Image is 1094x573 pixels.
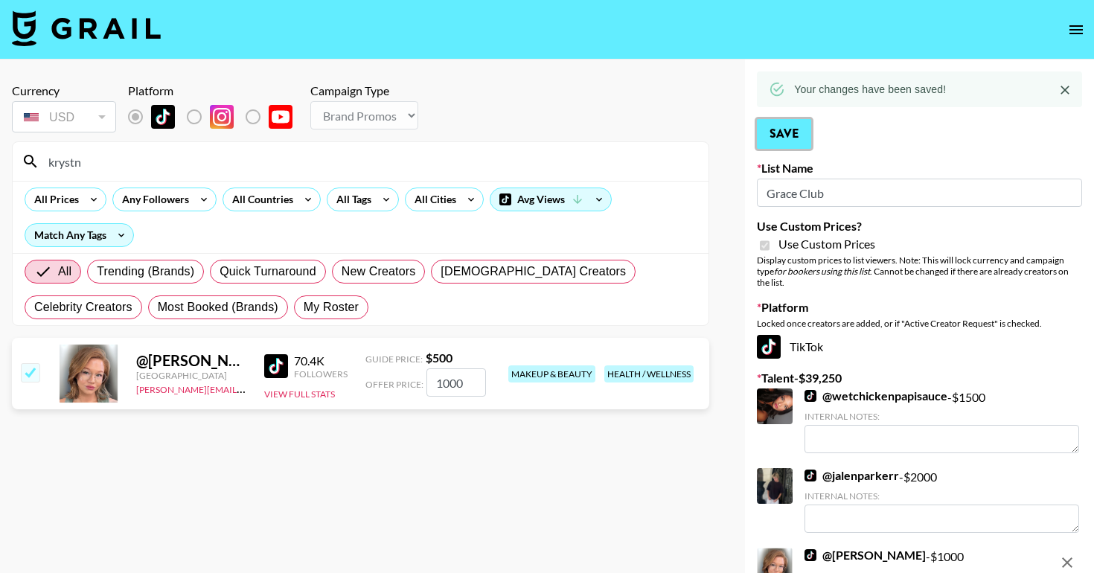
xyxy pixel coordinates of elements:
label: List Name [757,161,1082,176]
img: Grail Talent [12,10,161,46]
div: - $ 1500 [804,388,1079,453]
a: @jalenparkerr [804,468,899,483]
img: TikTok [264,354,288,378]
div: List locked to TikTok. [128,101,304,132]
div: Followers [294,368,348,380]
div: [GEOGRAPHIC_DATA] [136,370,246,381]
label: Talent - $ 39,250 [757,371,1082,385]
input: 500 [426,368,486,397]
div: TikTok [757,335,1082,359]
div: - $ 2000 [804,468,1079,533]
span: My Roster [304,298,359,316]
div: health / wellness [604,365,694,382]
div: Internal Notes: [804,411,1079,422]
img: TikTok [804,470,816,481]
label: Use Custom Prices? [757,219,1082,234]
span: Use Custom Prices [778,237,875,252]
div: Locked once creators are added, or if "Active Creator Request" is checked. [757,318,1082,329]
span: [DEMOGRAPHIC_DATA] Creators [441,263,626,281]
span: Quick Turnaround [220,263,316,281]
div: All Tags [327,188,374,211]
span: New Creators [342,263,416,281]
div: makeup & beauty [508,365,595,382]
img: TikTok [151,105,175,129]
div: @ [PERSON_NAME] [136,351,246,370]
input: Search by User Name [39,150,700,173]
span: Celebrity Creators [34,298,132,316]
button: View Full Stats [264,388,335,400]
div: USD [15,104,113,130]
span: Trending (Brands) [97,263,194,281]
div: Your changes have been saved! [794,76,946,103]
button: Close [1054,79,1076,101]
div: Display custom prices to list viewers. Note: This will lock currency and campaign type . Cannot b... [757,255,1082,288]
div: Internal Notes: [804,490,1079,502]
button: open drawer [1061,15,1091,45]
a: [PERSON_NAME][EMAIL_ADDRESS][DOMAIN_NAME] [136,381,356,395]
div: Currency [12,83,116,98]
div: All Prices [25,188,82,211]
div: 70.4K [294,353,348,368]
em: for bookers using this list [774,266,870,277]
span: All [58,263,71,281]
button: Save [757,119,811,149]
div: Any Followers [113,188,192,211]
img: TikTok [804,390,816,402]
a: @[PERSON_NAME] [804,548,926,563]
img: YouTube [269,105,292,129]
div: Avg Views [490,188,611,211]
img: TikTok [757,335,781,359]
label: Platform [757,300,1082,315]
div: Campaign Type [310,83,418,98]
span: Guide Price: [365,353,423,365]
span: Offer Price: [365,379,423,390]
div: Platform [128,83,304,98]
div: All Cities [406,188,459,211]
div: Currency is locked to USD [12,98,116,135]
span: Most Booked (Brands) [158,298,278,316]
img: Instagram [210,105,234,129]
div: Match Any Tags [25,224,133,246]
img: TikTok [804,549,816,561]
div: All Countries [223,188,296,211]
strong: $ 500 [426,350,452,365]
a: @wetchickenpapisauce [804,388,947,403]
